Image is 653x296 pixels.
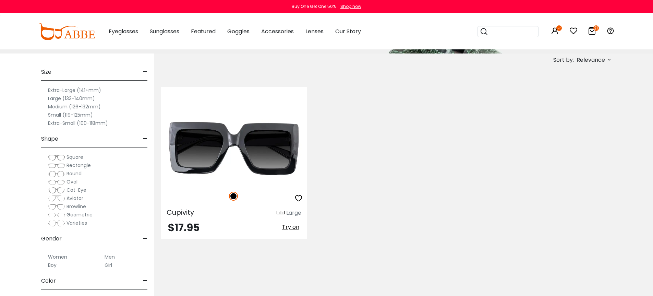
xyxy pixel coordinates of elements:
[48,187,65,194] img: Cat-Eye.png
[143,64,147,80] span: -
[66,170,82,177] span: Round
[41,131,58,147] span: Shape
[168,220,199,235] span: $17.95
[41,273,56,289] span: Color
[66,203,86,210] span: Browline
[48,253,67,261] label: Women
[261,27,294,35] span: Accessories
[229,192,238,201] img: Black
[48,170,65,177] img: Round.png
[66,162,91,169] span: Rectangle
[593,25,599,31] i: 21
[282,223,299,231] span: Try on
[577,54,605,66] span: Relevance
[277,211,285,216] img: size ruler
[143,131,147,147] span: -
[48,103,101,111] label: Medium (126-132mm)
[48,162,65,169] img: Rectangle.png
[41,64,51,80] span: Size
[337,3,361,9] a: Shop now
[39,23,95,40] img: abbeglasses.com
[227,27,250,35] span: Goggles
[340,3,361,10] div: Shop now
[66,187,86,193] span: Cat-Eye
[48,203,65,210] img: Browline.png
[292,3,336,10] div: Buy One Get One 50%
[150,27,179,35] span: Sunglasses
[48,195,65,202] img: Aviator.png
[280,223,301,232] button: Try on
[48,94,95,103] label: Large (133-140mm)
[48,86,101,94] label: Extra-Large (141+mm)
[66,220,87,226] span: Varieties
[48,119,108,127] label: Extra-Small (100-118mm)
[286,209,301,217] div: Large
[41,230,62,247] span: Gender
[161,111,307,185] img: Black Cupivity - Plastic ,Universal Bridge Fit
[48,179,65,186] img: Oval.png
[143,273,147,289] span: -
[335,27,361,35] span: Our Story
[191,27,216,35] span: Featured
[66,195,83,202] span: Aviator
[553,56,574,64] span: Sort by:
[48,154,65,161] img: Square.png
[66,211,93,218] span: Geometric
[48,111,93,119] label: Small (119-125mm)
[588,28,596,36] a: 21
[66,154,83,161] span: Square
[105,253,115,261] label: Men
[48,212,65,218] img: Geometric.png
[143,230,147,247] span: -
[48,261,57,269] label: Boy
[305,27,324,35] span: Lenses
[167,208,194,217] span: Cupivity
[105,261,112,269] label: Girl
[66,178,77,185] span: Oval
[109,27,138,35] span: Eyeglasses
[48,220,65,227] img: Varieties.png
